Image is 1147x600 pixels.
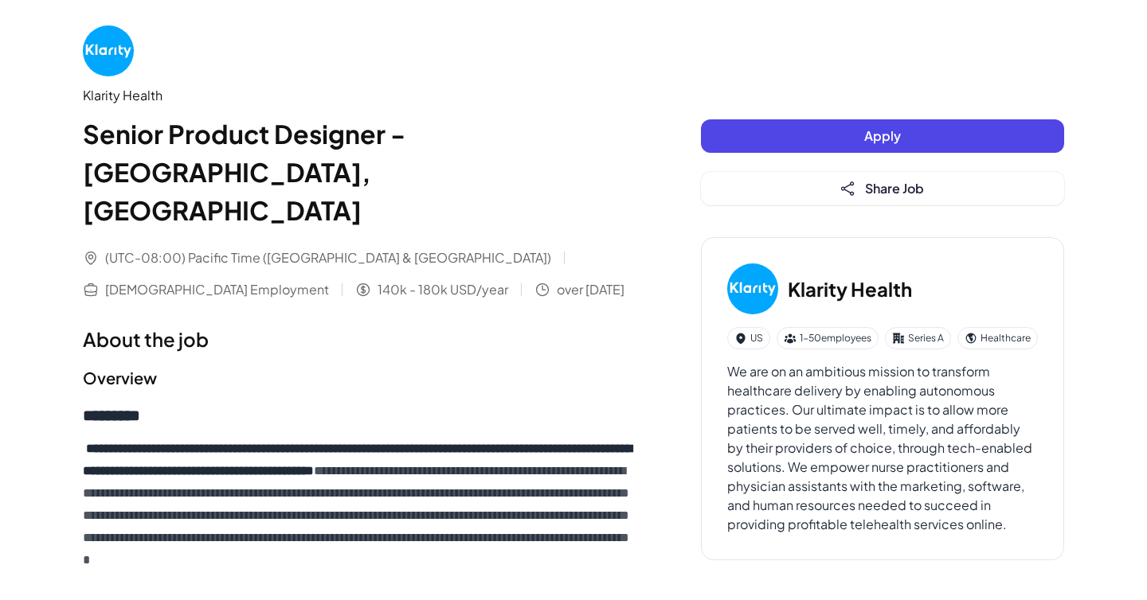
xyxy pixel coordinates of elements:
div: Healthcare [957,327,1038,349]
div: Series A [885,327,951,349]
span: (UTC-08:00) Pacific Time ([GEOGRAPHIC_DATA] & [GEOGRAPHIC_DATA]) [105,248,551,267]
div: 1-50 employees [777,327,879,349]
img: Kl [83,25,134,76]
div: Klarity Health [83,86,637,105]
span: 140k - 180k USD/year [378,280,508,299]
h3: Klarity Health [788,275,912,303]
h2: Overview [83,366,637,390]
span: Share Job [865,180,924,197]
h1: Senior Product Designer - [GEOGRAPHIC_DATA], [GEOGRAPHIC_DATA] [83,115,637,229]
h1: About the job [83,325,637,353]
span: Apply [864,127,901,144]
img: Kl [727,263,778,314]
button: Apply [701,119,1064,153]
div: US [727,327,770,349]
span: over [DATE] [557,280,624,299]
div: We are on an ambitious mission to transform healthcare delivery by enabling autonomous practices.... [727,362,1038,534]
button: Share Job [701,172,1064,205]
span: [DEMOGRAPHIC_DATA] Employment [105,280,329,299]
